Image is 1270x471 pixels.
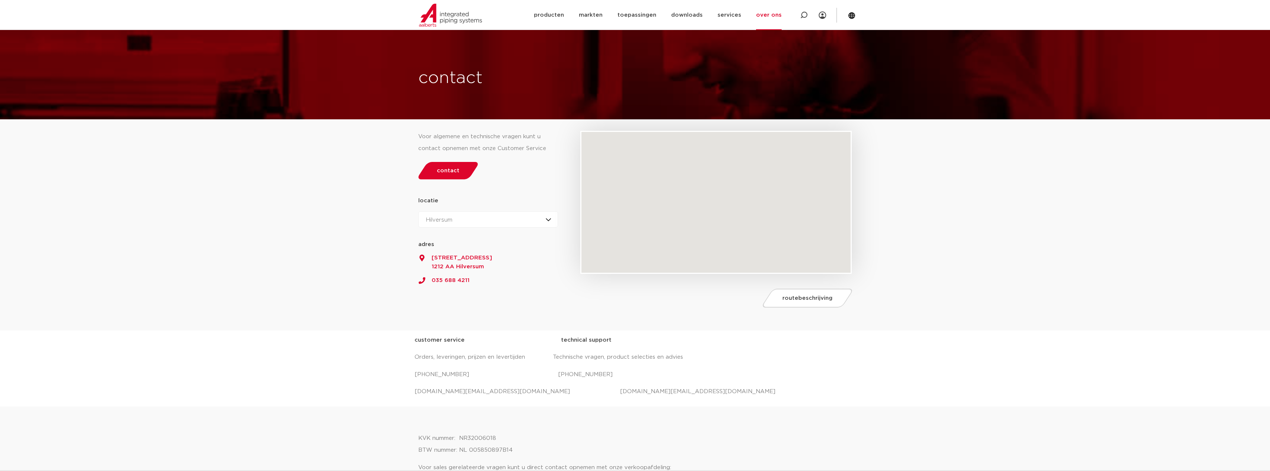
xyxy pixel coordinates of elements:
[782,295,832,301] span: routebeschrijving
[418,131,558,155] div: Voor algemene en technische vragen kunt u contact opnemen met onze Customer Service
[416,162,480,179] a: contact
[437,168,459,173] span: contact
[426,217,452,223] span: Hilversum
[418,432,852,456] p: KVK nummer: NR32006018 BTW nummer: NL 005850897B14
[415,337,611,343] strong: customer service technical support
[761,289,854,308] a: routebeschrijving
[415,351,856,363] p: Orders, leveringen, prijzen en levertijden Technische vragen, product selecties en advies
[415,386,856,398] p: [DOMAIN_NAME][EMAIL_ADDRESS][DOMAIN_NAME] [DOMAIN_NAME][EMAIL_ADDRESS][DOMAIN_NAME]
[418,198,438,203] strong: locatie
[418,66,662,90] h1: contact
[415,369,856,381] p: [PHONE_NUMBER] [PHONE_NUMBER]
